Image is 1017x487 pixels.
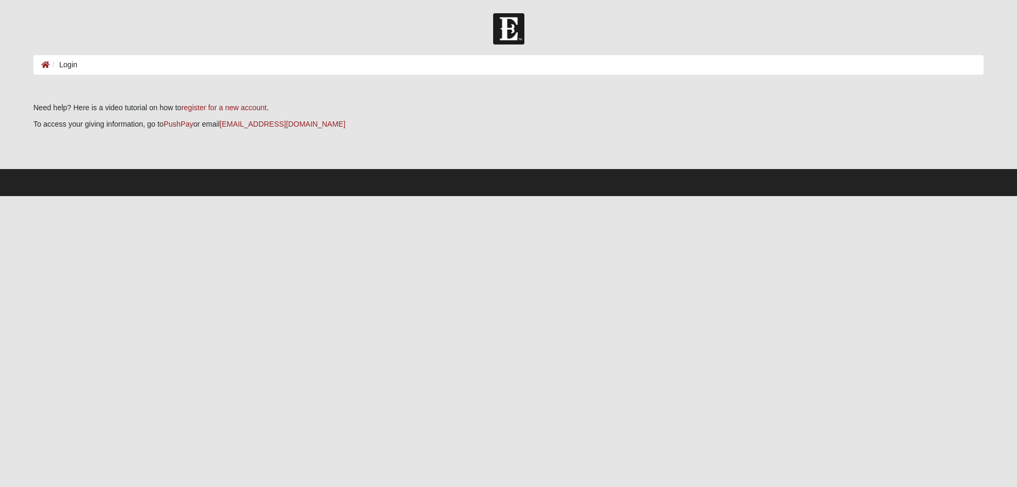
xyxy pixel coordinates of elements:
[33,119,984,130] p: To access your giving information, go to or email
[181,103,266,112] a: register for a new account
[493,13,524,45] img: Church of Eleven22 Logo
[33,102,984,113] p: Need help? Here is a video tutorial on how to .
[220,120,345,128] a: [EMAIL_ADDRESS][DOMAIN_NAME]
[164,120,193,128] a: PushPay
[50,59,77,70] li: Login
